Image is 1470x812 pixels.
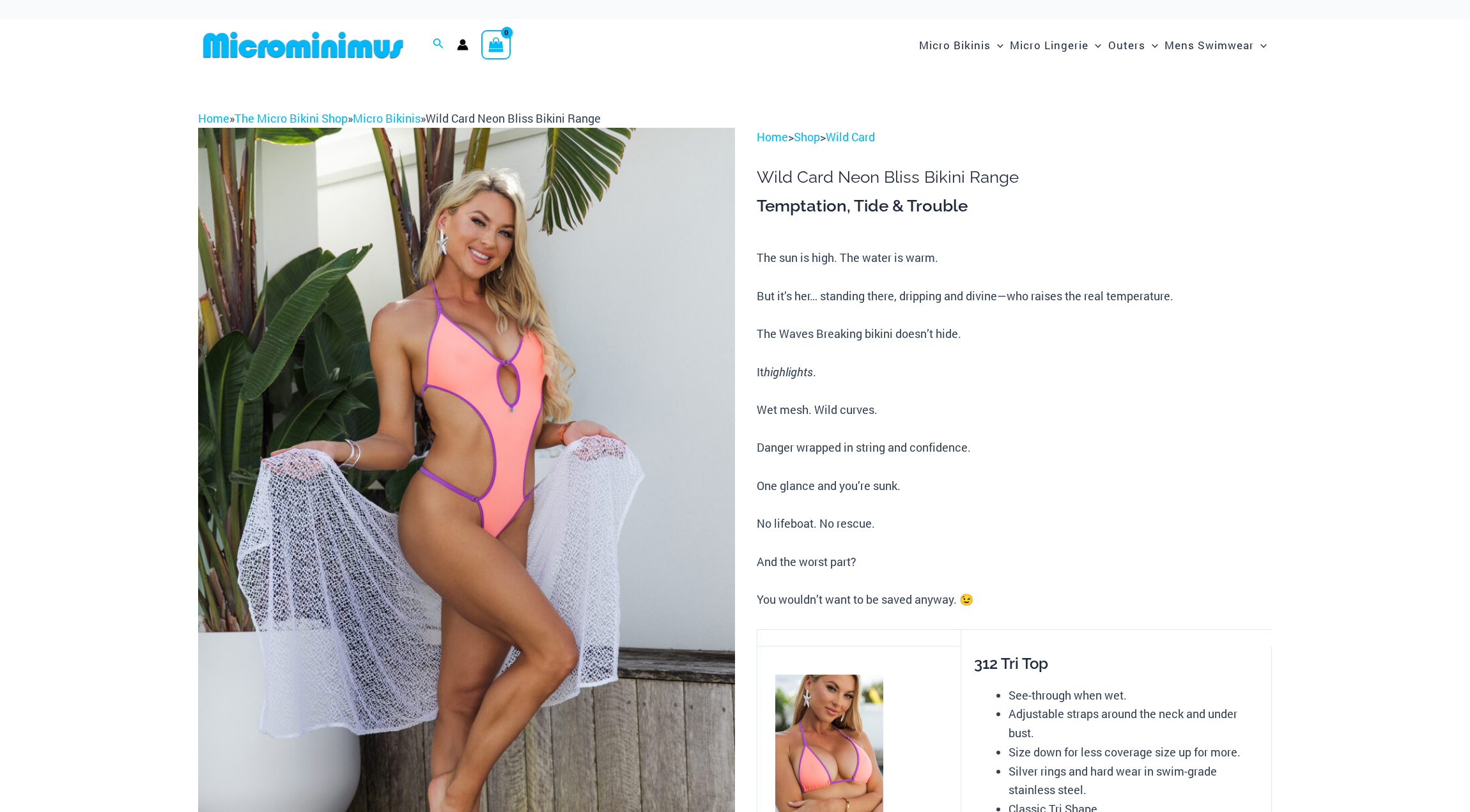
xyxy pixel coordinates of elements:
[1164,29,1254,61] span: Mens Swimwear
[757,129,788,144] a: Home
[919,29,991,61] span: Micro Bikinis
[1009,743,1260,762] li: Size down for less coverage size up for more.
[1161,26,1270,65] a: Mens SwimwearMenu ToggleMenu Toggle
[1105,26,1161,65] a: OutersMenu ToggleMenu Toggle
[1145,29,1158,61] span: Menu Toggle
[1108,29,1145,61] span: Outers
[353,111,421,126] a: Micro Bikinis
[1254,29,1267,61] span: Menu Toggle
[1009,686,1260,705] li: See-through when wet.
[757,167,1272,187] h1: Wild Card Neon Bliss Bikini Range
[426,111,601,126] span: Wild Card Neon Bliss Bikini Range
[1010,29,1088,61] span: Micro Lingerie
[1009,762,1260,800] li: Silver rings and hard wear in swim-grade stainless steel.
[914,24,1272,66] nav: Site Navigation
[757,195,1272,217] h3: Temptation, Tide & Trouble
[1007,26,1104,65] a: Micro LingerieMenu ToggleMenu Toggle
[826,129,875,144] a: Wild Card
[916,26,1007,65] a: Micro BikinisMenu ToggleMenu Toggle
[974,654,1048,673] span: 312 Tri Top
[757,249,1272,609] p: The sun is high. The water is warm. But it’s her… standing there, dripping and divine—who raises ...
[764,364,813,379] i: highlights
[198,111,229,126] a: Home
[198,111,601,126] span: » » »
[1009,705,1260,742] li: Adjustable straps around the neck and under bust.
[433,36,444,53] a: Search icon link
[757,128,1272,147] p: > >
[457,39,468,50] a: Account icon link
[991,29,1003,61] span: Menu Toggle
[1088,29,1101,61] span: Menu Toggle
[481,30,511,59] a: View Shopping Cart, empty
[235,111,348,126] a: The Micro Bikini Shop
[198,31,408,59] img: MM SHOP LOGO FLAT
[794,129,820,144] a: Shop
